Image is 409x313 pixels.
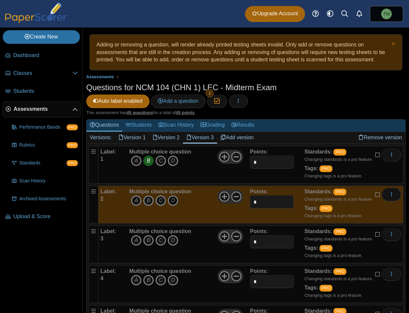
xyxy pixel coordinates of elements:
[131,275,142,285] i: A
[3,48,81,64] a: Dashboard
[228,119,258,132] a: Results
[3,84,81,99] a: Students
[88,225,98,263] div: Drag handle
[129,189,191,194] b: Multiple choice question
[390,41,395,48] a: Dismiss notice
[85,73,116,81] a: Assessments
[19,196,78,202] span: Archived Assessments
[168,275,178,285] i: D
[13,52,78,59] span: Dashboard
[86,82,277,93] h1: Questions for NCM 104 (CHN 1) LEC - Midterm Exam
[250,149,268,155] b: Points:
[129,149,191,155] b: Multiple choice question
[304,245,318,251] b: Tags:
[155,119,197,132] a: Scan History
[3,101,81,117] a: Assessments
[13,213,78,220] span: Upload & Score
[304,157,373,162] small: Changing standards is a pro feature.
[158,98,199,104] span: Add a question
[304,213,362,218] small: Changing tags is a pro feature.
[333,228,346,235] a: PRO
[304,285,318,290] b: Tags:
[19,124,67,131] span: Performance Bands
[13,70,73,77] span: Classes
[131,156,142,166] i: A
[131,235,142,246] i: A
[355,132,405,143] a: Remove version
[304,197,373,202] small: Changing standards is a pro feature.
[9,191,81,207] a: Archived Assessments
[252,10,298,17] span: Upgrade Account
[382,188,401,201] button: More options
[100,236,103,241] b: 3
[205,89,214,97] span: 1
[370,6,403,22] a: Tyrone Philippe Mauricio
[19,160,67,166] span: Standards
[320,165,332,172] a: PRO
[320,245,332,252] a: PRO
[127,110,153,115] u: 45 questions
[168,195,178,206] i: D
[100,149,116,155] b: Label:
[93,98,143,104] span: Auto label enabled
[87,119,122,132] a: Questions
[88,265,98,303] div: Drag handle
[9,173,81,189] a: Scan History
[333,268,346,275] a: PRO
[168,156,178,166] i: D
[155,156,166,166] i: C
[155,195,166,206] i: C
[149,132,183,143] a: Version 2
[304,205,318,211] b: Tags:
[93,38,399,67] div: Adding or removing a question, will render already printed testing sheets invalid. Only add or re...
[382,268,401,281] button: More options
[13,88,78,95] span: Students
[131,195,142,206] i: A
[88,146,98,184] div: Drag handle
[9,137,81,153] a: Rubrics PRO
[67,142,78,148] span: PRO
[100,276,103,281] b: 4
[115,132,149,143] a: Version 1
[100,156,103,162] b: 1
[19,178,78,184] span: Scan History
[122,119,155,132] a: Students
[3,18,69,24] a: PaperScorer
[100,189,116,194] b: Label:
[88,186,98,223] div: Drag handle
[14,105,72,113] span: Assessments
[245,6,305,22] a: Upgrade Account
[87,132,115,143] div: Versions:
[155,275,166,285] i: C
[143,156,154,166] i: B
[86,74,114,79] span: Assessments
[304,189,332,194] b: Standards:
[217,132,257,143] a: Add version
[3,30,80,43] a: Create New
[304,173,362,178] small: Changing tags is a pro feature.
[197,119,228,132] a: Grading
[383,12,390,16] span: Tyrone Philippe Mauricio
[9,155,81,171] a: Standards PRO
[320,285,332,291] a: PRO
[86,110,406,116] div: This assessment has for a total of .
[129,228,191,234] b: Multiple choice question
[250,268,268,274] b: Points:
[19,142,67,149] span: Rubrics
[168,235,178,246] i: D
[304,253,362,258] small: Changing tags is a pro feature.
[304,228,332,234] b: Standards:
[304,268,332,274] b: Standards:
[207,94,227,108] button: 1
[250,228,268,234] b: Points:
[320,205,332,212] a: PRO
[129,268,191,274] b: Multiple choice question
[143,195,154,206] i: B
[304,236,373,241] small: Changing standards is a pro feature.
[143,235,154,246] i: B
[3,66,81,82] a: Classes
[381,9,392,19] span: Tyrone Philippe Mauricio
[86,94,149,108] a: Auto label enabled
[100,268,116,274] b: Label:
[100,228,116,234] b: Label:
